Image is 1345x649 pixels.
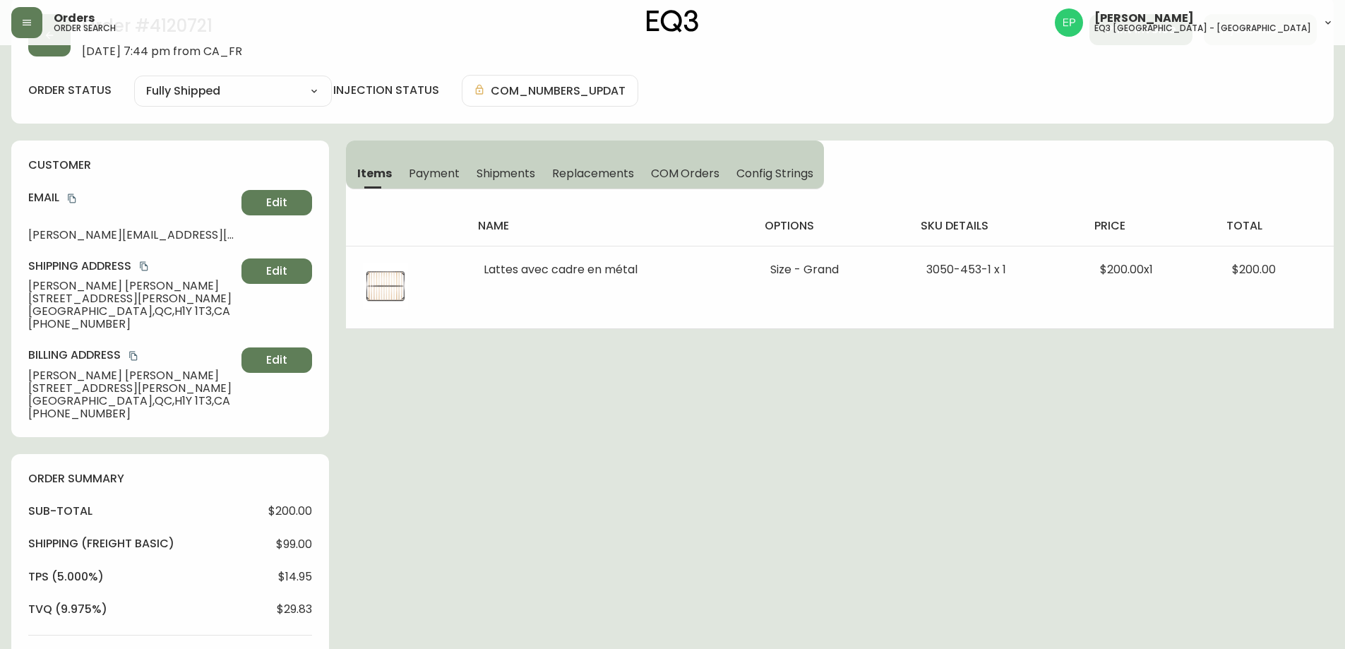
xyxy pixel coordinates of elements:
h4: name [478,218,742,234]
span: Items [357,166,392,181]
span: Config Strings [736,166,813,181]
h4: Billing Address [28,347,236,363]
span: [PHONE_NUMBER] [28,318,236,331]
span: $14.95 [278,571,312,583]
h4: tvq (9.975%) [28,602,107,617]
span: [GEOGRAPHIC_DATA] , QC , H1Y 1T3 , CA [28,305,236,318]
span: [STREET_ADDRESS][PERSON_NAME] [28,292,236,305]
button: Edit [241,347,312,373]
h4: sub-total [28,504,92,519]
span: [STREET_ADDRESS][PERSON_NAME] [28,382,236,395]
span: Lattes avec cadre en métal [484,261,638,278]
span: [DATE] 7:44 pm from CA_FR [82,45,242,58]
span: Replacements [552,166,633,181]
h4: Email [28,190,236,206]
span: $99.00 [276,538,312,551]
button: Edit [241,190,312,215]
h5: eq3 [GEOGRAPHIC_DATA] - [GEOGRAPHIC_DATA] [1094,24,1311,32]
button: copy [65,191,79,206]
span: Edit [266,195,287,210]
h4: Shipping Address [28,258,236,274]
span: Edit [266,263,287,279]
span: $200.00 x 1 [1100,261,1153,278]
li: Size - Grand [770,263,892,276]
img: logo [647,10,699,32]
h4: order summary [28,471,312,487]
span: $29.83 [277,603,312,616]
span: $200.00 [1232,261,1276,278]
span: Shipments [477,166,536,181]
img: 68ea6c58-4ae6-4f4c-9a65-fe7c99d12e8f.jpg [363,263,408,309]
span: [PHONE_NUMBER] [28,407,236,420]
span: $200.00 [268,505,312,518]
span: [GEOGRAPHIC_DATA] , QC , H1Y 1T3 , CA [28,395,236,407]
span: Edit [266,352,287,368]
h4: customer [28,157,312,173]
button: copy [126,349,141,363]
span: Payment [409,166,460,181]
label: order status [28,83,112,98]
span: [PERSON_NAME][EMAIL_ADDRESS][PERSON_NAME][DOMAIN_NAME] [28,229,236,242]
span: [PERSON_NAME] [PERSON_NAME] [28,369,236,382]
img: edb0eb29d4ff191ed42d19acdf48d771 [1055,8,1083,37]
span: [PERSON_NAME] [1094,13,1194,24]
span: COM Orders [651,166,720,181]
span: 3050-453-1 x 1 [926,261,1006,278]
span: [PERSON_NAME] [PERSON_NAME] [28,280,236,292]
h4: sku details [921,218,1072,234]
h5: order search [54,24,116,32]
button: Edit [241,258,312,284]
button: copy [137,259,151,273]
h4: options [765,218,898,234]
h4: Shipping ( Freight Basic ) [28,536,174,552]
span: Orders [54,13,95,24]
h4: total [1226,218,1322,234]
h4: tps (5.000%) [28,569,104,585]
h4: injection status [333,83,439,98]
h4: price [1094,218,1204,234]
